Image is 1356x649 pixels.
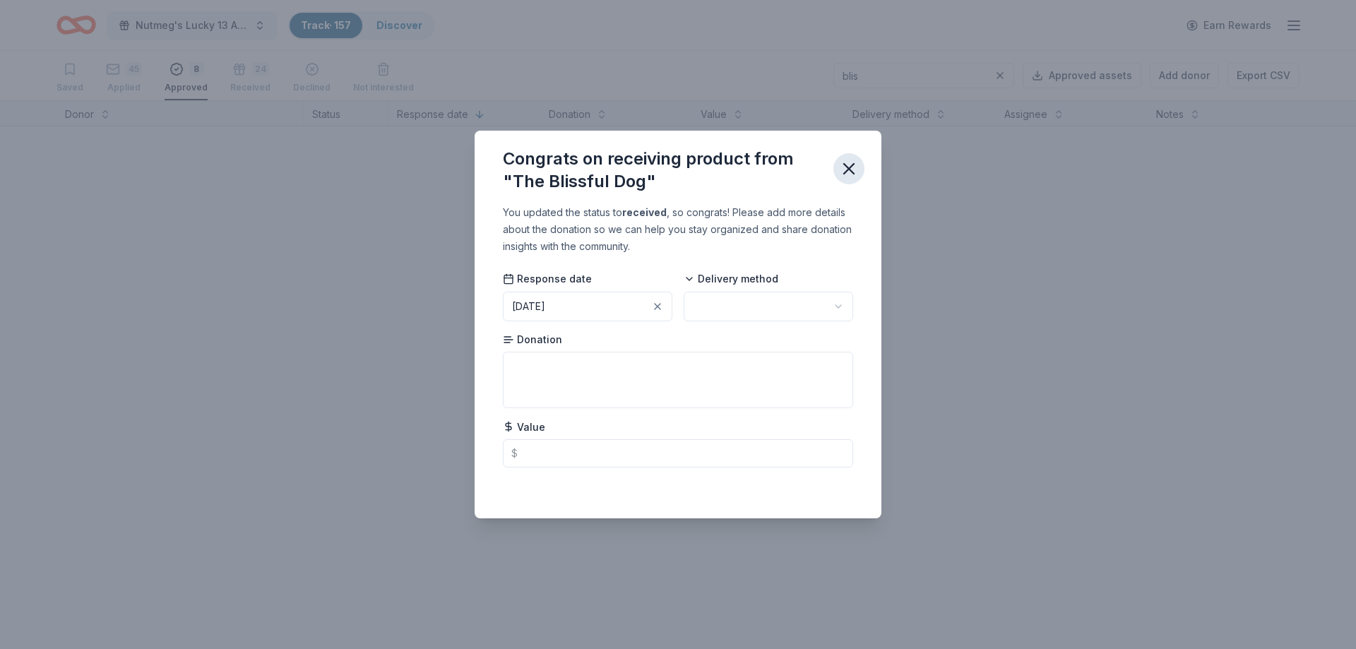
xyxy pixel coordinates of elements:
div: You updated the status to , so congrats! Please add more details about the donation so we can hel... [503,204,853,255]
span: Donation [503,333,562,347]
b: received [622,206,667,218]
button: [DATE] [503,292,672,321]
div: [DATE] [512,298,545,315]
span: Value [503,420,545,434]
div: Congrats on receiving product from "The Blissful Dog" [503,148,822,193]
span: Response date [503,272,592,286]
span: Delivery method [684,272,778,286]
